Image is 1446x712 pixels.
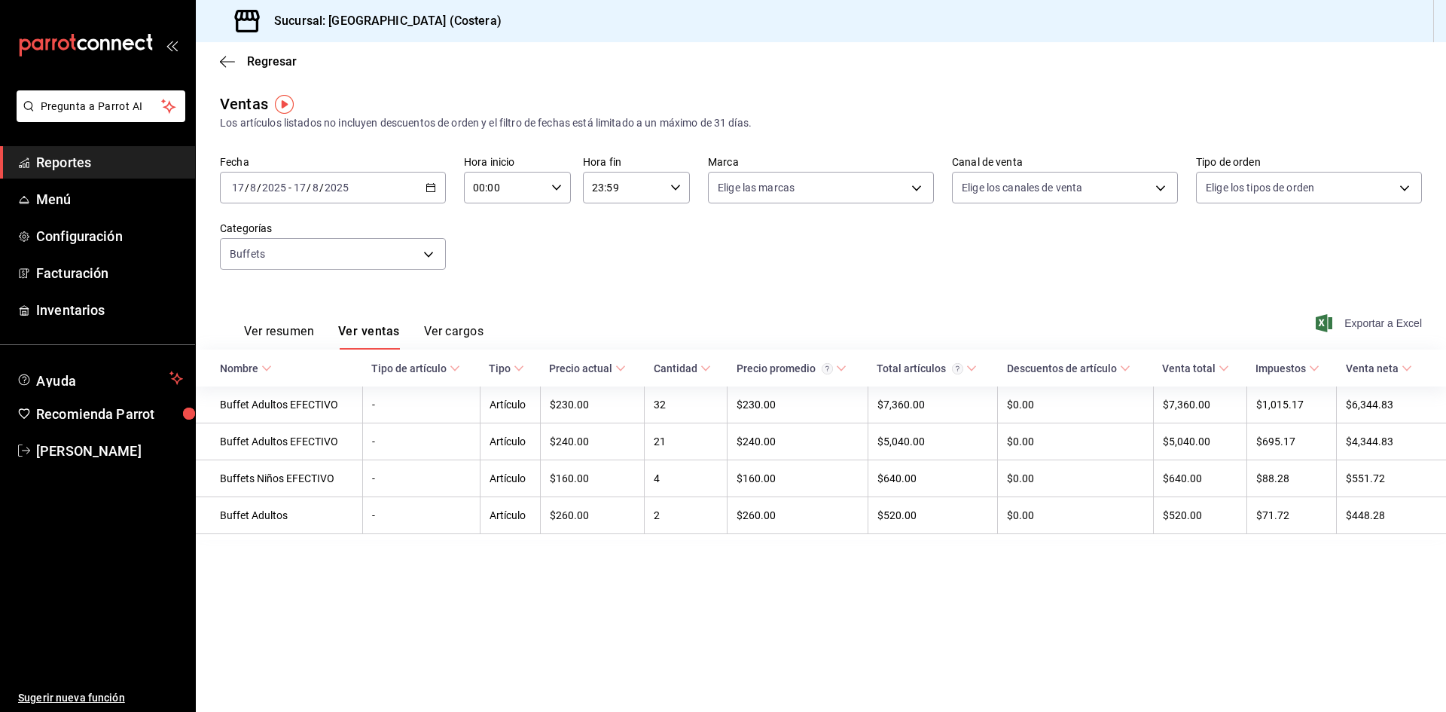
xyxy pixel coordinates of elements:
label: Marca [708,157,934,167]
td: $7,360.00 [868,387,997,423]
td: $7,360.00 [1153,387,1246,423]
span: Precio promedio [737,362,847,374]
input: -- [312,182,319,194]
td: Buffets Niños EFECTIVO [196,460,362,497]
label: Canal de venta [952,157,1178,167]
button: Regresar [220,54,297,69]
span: Precio actual [549,362,626,374]
td: $230.00 [728,387,868,423]
div: navigation tabs [244,324,484,350]
td: Buffet Adultos EFECTIVO [196,423,362,460]
label: Categorías [220,223,446,234]
td: Artículo [480,460,540,497]
td: Artículo [480,423,540,460]
div: Venta neta [1346,362,1399,374]
span: Pregunta a Parrot AI [41,99,162,115]
td: $0.00 [998,497,1153,534]
a: Pregunta a Parrot AI [11,109,185,125]
td: 21 [645,423,728,460]
button: Ver ventas [338,324,400,350]
td: Buffet Adultos [196,497,362,534]
td: $520.00 [868,497,997,534]
input: -- [249,182,257,194]
div: Impuestos [1255,362,1306,374]
label: Hora fin [583,157,690,167]
td: $260.00 [728,497,868,534]
span: / [257,182,261,194]
td: $230.00 [540,387,644,423]
input: ---- [324,182,349,194]
td: $160.00 [728,460,868,497]
div: Cantidad [654,362,697,374]
div: Total artículos [877,362,963,374]
div: Precio actual [549,362,612,374]
td: $88.28 [1246,460,1337,497]
td: $520.00 [1153,497,1246,534]
button: open_drawer_menu [166,39,178,51]
span: Buffets [230,246,265,261]
button: Exportar a Excel [1319,314,1422,332]
span: Total artículos [877,362,977,374]
td: - [362,497,480,534]
svg: El total artículos considera cambios de precios en los artículos así como costos adicionales por ... [952,363,963,374]
input: ---- [261,182,287,194]
label: Tipo de orden [1196,157,1422,167]
div: Precio promedio [737,362,833,374]
img: Tooltip marker [275,95,294,114]
span: Venta total [1162,362,1229,374]
span: [PERSON_NAME] [36,441,183,461]
label: Hora inicio [464,157,571,167]
span: / [307,182,311,194]
h3: Sucursal: [GEOGRAPHIC_DATA] (Costera) [262,12,502,30]
td: $5,040.00 [868,423,997,460]
span: Impuestos [1255,362,1319,374]
td: $240.00 [540,423,644,460]
td: Artículo [480,387,540,423]
td: $640.00 [1153,460,1246,497]
span: Venta neta [1346,362,1412,374]
span: Ayuda [36,369,163,387]
span: Sugerir nueva función [18,690,183,706]
button: Ver cargos [424,324,484,350]
span: Tipo de artículo [371,362,460,374]
span: Recomienda Parrot [36,404,183,424]
div: Tipo [489,362,511,374]
span: / [245,182,249,194]
span: Descuentos de artículo [1007,362,1130,374]
td: $71.72 [1246,497,1337,534]
span: Inventarios [36,300,183,320]
span: - [288,182,291,194]
td: $1,015.17 [1246,387,1337,423]
span: Configuración [36,226,183,246]
span: Elige los canales de venta [962,180,1082,195]
td: $160.00 [540,460,644,497]
div: Los artículos listados no incluyen descuentos de orden y el filtro de fechas está limitado a un m... [220,115,1422,131]
td: $695.17 [1246,423,1337,460]
td: $448.28 [1337,497,1446,534]
td: Buffet Adultos EFECTIVO [196,387,362,423]
td: - [362,423,480,460]
span: Reportes [36,152,183,173]
span: Elige las marcas [718,180,795,195]
td: $4,344.83 [1337,423,1446,460]
span: / [319,182,324,194]
td: $5,040.00 [1153,423,1246,460]
td: $0.00 [998,387,1153,423]
td: $0.00 [998,423,1153,460]
div: Ventas [220,93,268,115]
td: 32 [645,387,728,423]
label: Fecha [220,157,446,167]
td: $260.00 [540,497,644,534]
td: - [362,460,480,497]
td: 2 [645,497,728,534]
td: $0.00 [998,460,1153,497]
span: Elige los tipos de orden [1206,180,1314,195]
td: $551.72 [1337,460,1446,497]
svg: Precio promedio = Total artículos / cantidad [822,363,833,374]
div: Tipo de artículo [371,362,447,374]
div: Venta total [1162,362,1216,374]
div: Descuentos de artículo [1007,362,1117,374]
span: Menú [36,189,183,209]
